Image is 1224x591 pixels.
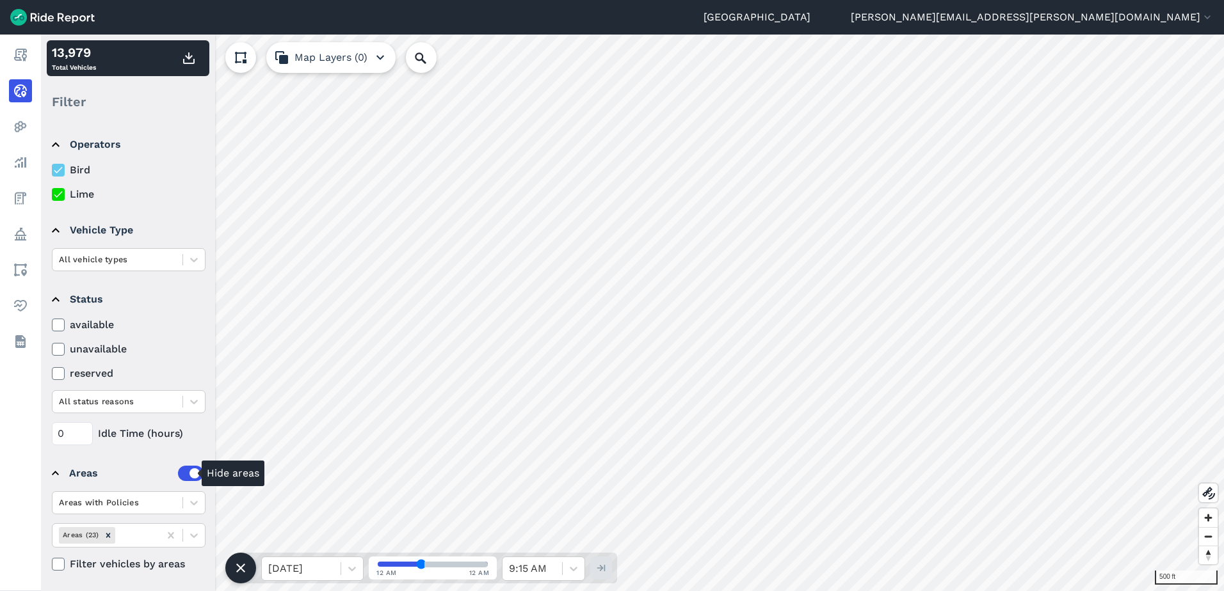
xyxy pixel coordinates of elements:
input: Search Location or Vehicles [406,42,457,73]
a: [GEOGRAPHIC_DATA] [704,10,810,25]
summary: Operators [52,127,204,162]
a: Datasets [9,330,32,353]
a: Report [9,43,32,67]
div: Total Vehicles [52,43,96,74]
button: Zoom out [1199,527,1218,546]
div: Remove Areas (23) [101,527,115,543]
a: Heatmaps [9,115,32,138]
button: Zoom in [1199,508,1218,527]
a: Health [9,294,32,317]
button: [PERSON_NAME][EMAIL_ADDRESS][PERSON_NAME][DOMAIN_NAME] [851,10,1214,25]
summary: Status [52,281,204,317]
span: 12 AM [469,568,490,578]
div: Filter [47,82,209,122]
div: Idle Time (hours) [52,422,205,445]
div: Areas [69,466,204,481]
a: Realtime [9,79,32,102]
div: 13,979 [52,43,96,62]
summary: Areas [52,455,204,491]
canvas: Map [41,35,1224,591]
label: Lime [52,187,205,202]
span: 12 AM [376,568,397,578]
label: reserved [52,366,205,381]
label: unavailable [52,342,205,357]
a: Areas [9,258,32,281]
a: Policy [9,223,32,246]
img: Ride Report [10,9,95,26]
label: available [52,317,205,333]
summary: Vehicle Type [52,212,204,248]
label: Filter vehicles by areas [52,556,205,572]
button: Reset bearing to north [1199,546,1218,564]
label: Bird [52,162,205,178]
div: 500 ft [1155,571,1218,585]
button: Map Layers (0) [266,42,396,73]
div: Areas (23) [59,527,101,543]
a: Fees [9,187,32,210]
a: Analyze [9,151,32,174]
